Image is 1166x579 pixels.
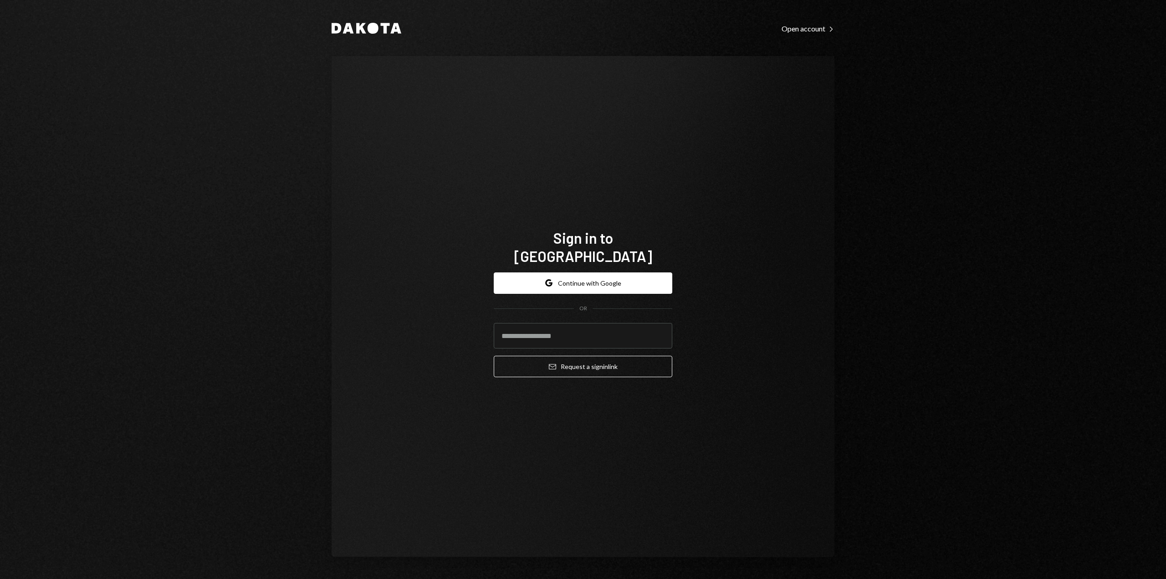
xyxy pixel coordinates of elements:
[494,229,672,265] h1: Sign in to [GEOGRAPHIC_DATA]
[782,24,834,33] div: Open account
[579,305,587,313] div: OR
[494,356,672,377] button: Request a signinlink
[494,272,672,294] button: Continue with Google
[782,23,834,33] a: Open account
